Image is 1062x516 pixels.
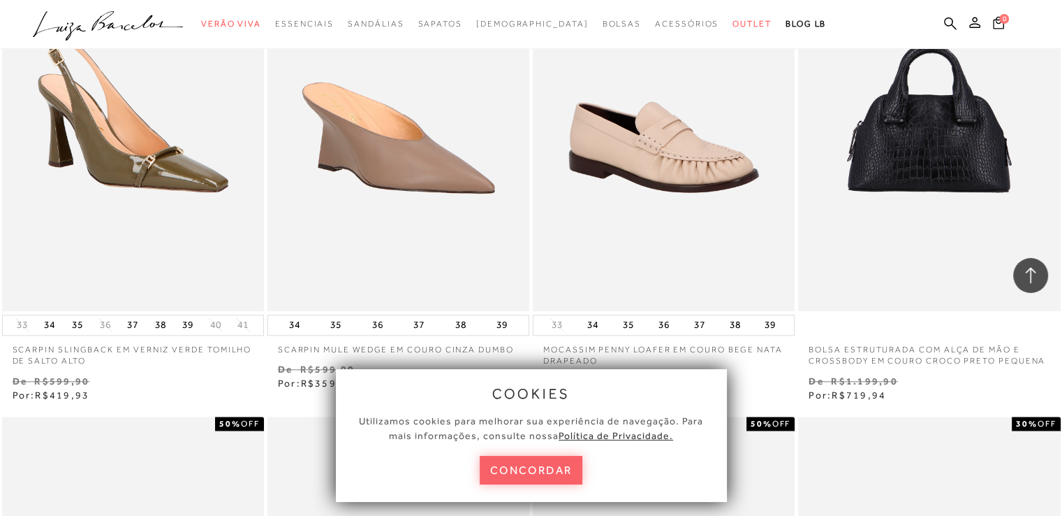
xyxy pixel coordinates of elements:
[68,315,87,335] button: 35
[40,315,59,335] button: 34
[547,318,567,331] button: 33
[13,389,90,401] span: Por:
[178,315,198,335] button: 39
[999,14,1009,24] span: 0
[809,389,886,401] span: Por:
[655,19,718,29] span: Acessórios
[476,19,589,29] span: [DEMOGRAPHIC_DATA]
[348,19,404,29] span: Sandálias
[233,318,253,331] button: 41
[368,315,388,335] button: 36
[123,315,142,335] button: 37
[241,419,260,429] span: OFF
[326,315,346,335] button: 35
[300,364,355,375] small: R$599,90
[418,19,462,29] span: Sapatos
[278,364,293,375] small: De
[760,315,780,335] button: 39
[409,315,429,335] button: 37
[798,336,1060,368] a: BOLSA ESTRUTURADA COM ALÇA DE MÃO E CROSSBODY EM COURO CROCO PRETO PEQUENA
[275,19,334,29] span: Essenciais
[278,378,355,389] span: Por:
[989,15,1008,34] button: 0
[619,315,638,335] button: 35
[480,456,583,485] button: concordar
[809,375,823,387] small: De
[359,415,703,441] span: Utilizamos cookies para melhorar sua experiência de navegação. Para mais informações, consulte nossa
[201,19,261,29] span: Verão Viva
[602,11,641,37] a: categoryNavScreenReaderText
[201,11,261,37] a: categoryNavScreenReaderText
[832,389,886,401] span: R$719,94
[96,318,115,331] button: 36
[690,315,709,335] button: 37
[1016,419,1038,429] strong: 30%
[34,375,89,387] small: R$599,90
[418,11,462,37] a: categoryNavScreenReaderText
[492,315,512,335] button: 39
[13,318,32,331] button: 33
[786,19,826,29] span: BLOG LB
[285,315,304,335] button: 34
[348,11,404,37] a: categoryNavScreenReaderText
[450,315,470,335] button: 38
[219,419,241,429] strong: 50%
[751,419,772,429] strong: 50%
[301,378,355,389] span: R$359,94
[267,336,529,356] a: SCARPIN MULE WEDGE EM COURO CINZA DUMBO
[725,315,744,335] button: 38
[732,19,772,29] span: Outlet
[206,318,226,331] button: 40
[2,336,264,368] a: SCARPIN SLINGBACK EM VERNIZ VERDE TOMILHO DE SALTO ALTO
[13,375,27,387] small: De
[655,11,718,37] a: categoryNavScreenReaderText
[1038,419,1056,429] span: OFF
[35,389,89,401] span: R$419,93
[583,315,603,335] button: 34
[476,11,589,37] a: noSubCategoriesText
[831,375,897,387] small: R$1.199,90
[492,386,570,401] span: cookies
[786,11,826,37] a: BLOG LB
[654,315,674,335] button: 36
[772,419,790,429] span: OFF
[602,19,641,29] span: Bolsas
[275,11,334,37] a: categoryNavScreenReaderText
[732,11,772,37] a: categoryNavScreenReaderText
[151,315,170,335] button: 38
[533,336,795,368] a: MOCASSIM PENNY LOAFER EM COURO BEGE NATA DRAPEADO
[559,430,673,441] a: Política de Privacidade.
